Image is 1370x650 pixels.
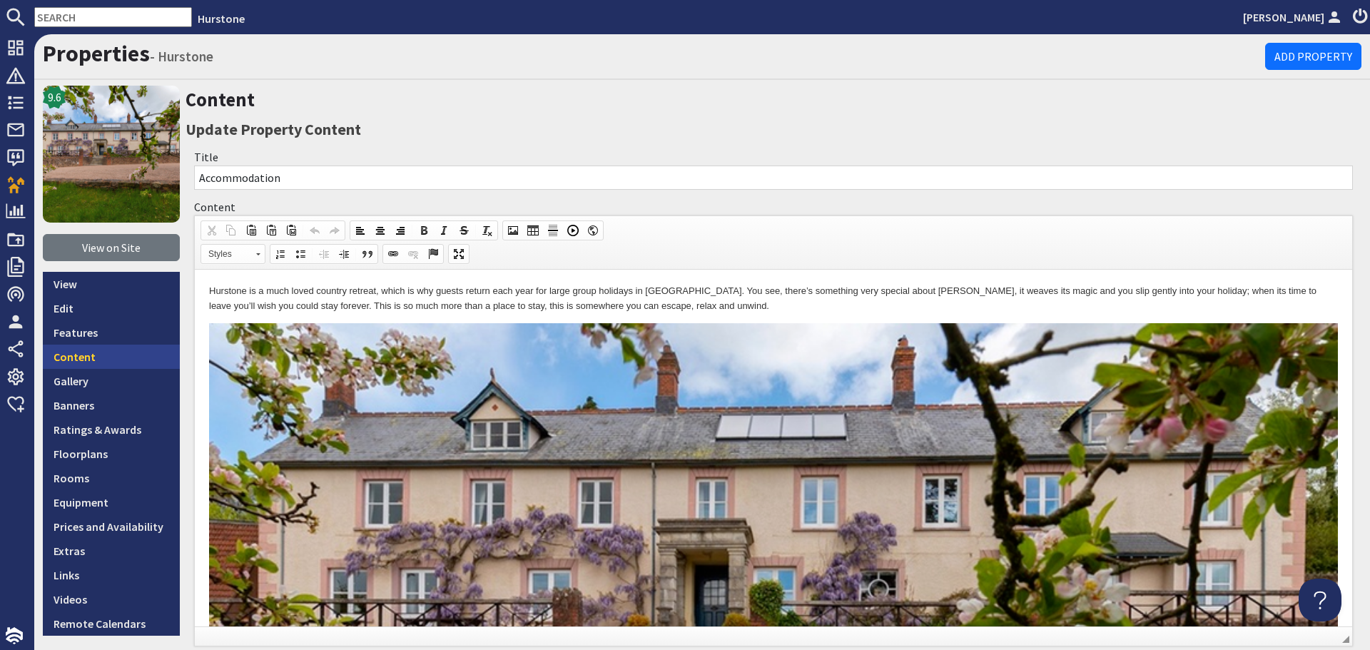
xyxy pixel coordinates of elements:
a: Decrease Indent [314,245,334,263]
h3: Update Property Content [186,117,1361,141]
a: Hurstone's icon9.6 [43,86,180,223]
a: Maximize [449,245,469,263]
a: Italic [434,221,454,240]
a: Features [43,320,180,345]
a: Paste [241,221,261,240]
a: Edit [43,296,180,320]
a: Insert Horizontal Line [543,221,563,240]
label: Title [194,150,218,164]
span: Styles [201,245,251,263]
a: Prices and Availability [43,514,180,539]
label: Content [194,200,235,214]
a: Links [43,563,180,587]
a: Strikethrough [454,221,474,240]
a: Banners [43,393,180,417]
a: Bold [414,221,434,240]
a: Hurstone [198,11,245,26]
a: Link [383,245,403,263]
a: Block Quote [357,245,377,263]
iframe: Toggle Customer Support [1299,579,1341,621]
a: Content [43,345,180,369]
img: Hurstone's icon [43,86,180,223]
a: Insert a Youtube, Vimeo or Dailymotion video [563,221,583,240]
a: [PERSON_NAME] [1243,9,1344,26]
a: Table [523,221,543,240]
input: SEARCH [34,7,192,27]
a: Paste as plain text [261,221,281,240]
a: Anchor [423,245,443,263]
a: Floorplans [43,442,180,466]
a: Image [503,221,523,240]
span: Resize [1342,636,1349,643]
a: Styles [201,244,265,264]
a: Remove Format [477,221,497,240]
a: Gallery [43,369,180,393]
a: Insert/Remove Bulleted List [290,245,310,263]
iframe: Rich Text Editor, property_content_content [195,270,1352,626]
a: Cut [201,221,221,240]
a: Unlink [403,245,423,263]
small: - Hurstone [150,48,213,65]
span: 9.6 [48,88,61,106]
a: IFrame [583,221,603,240]
a: Insert/Remove Numbered List [270,245,290,263]
a: Add Property [1265,43,1361,70]
a: Increase Indent [334,245,354,263]
a: Videos [43,587,180,611]
a: Undo [305,221,325,240]
a: Align Right [390,221,410,240]
a: View on Site [43,234,180,261]
a: Ratings & Awards [43,417,180,442]
input: Title [194,166,1353,190]
a: Rooms [43,466,180,490]
a: Equipment [43,490,180,514]
img: staytech_i_w-64f4e8e9ee0a9c174fd5317b4b171b261742d2d393467e5bdba4413f4f884c10.svg [6,627,23,644]
a: Center [370,221,390,240]
a: View [43,272,180,296]
a: Extras [43,539,180,563]
a: Remote Calendars [43,611,180,636]
a: Redo [325,221,345,240]
a: Align Left [350,221,370,240]
a: Copy [221,221,241,240]
img: Hurstone self catering holidays [14,54,1143,497]
a: Paste from Word [281,221,301,240]
a: Content [186,88,255,111]
a: Properties [43,39,150,68]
